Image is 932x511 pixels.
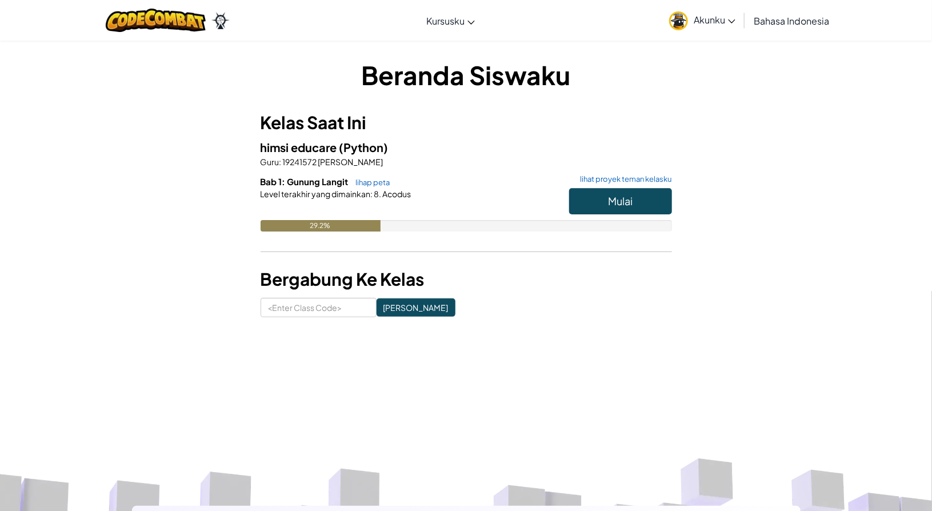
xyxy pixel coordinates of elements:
[754,15,829,27] span: Bahasa Indonesia
[261,157,279,167] span: Guru
[282,157,383,167] span: 19241572 [PERSON_NAME]
[694,14,735,26] span: Akunku
[261,220,381,231] div: 29.2%
[261,176,350,187] span: Bab 1: Gunung Langit
[569,188,672,214] button: Mulai
[261,189,371,199] span: Level terakhir yang dimainkan
[373,189,382,199] span: 8.
[261,298,377,317] input: <Enter Class Code>
[350,178,390,187] a: lihap peta
[261,57,672,93] h1: Beranda Siswaku
[575,175,672,183] a: lihat proyek teman kelasku
[608,194,633,207] span: Mulai
[421,5,481,36] a: Kursusku
[211,12,230,29] img: Ozaria
[371,189,373,199] span: :
[382,189,411,199] span: Acodus
[748,5,835,36] a: Bahasa Indonesia
[669,11,688,30] img: avatar
[261,110,672,135] h3: Kelas Saat Ini
[663,2,741,38] a: Akunku
[106,9,206,32] img: CodeCombat logo
[261,266,672,292] h3: Bergabung Ke Kelas
[339,140,389,154] span: (Python)
[279,157,282,167] span: :
[261,140,339,154] span: himsi educare
[426,15,465,27] span: Kursusku
[377,298,455,317] input: [PERSON_NAME]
